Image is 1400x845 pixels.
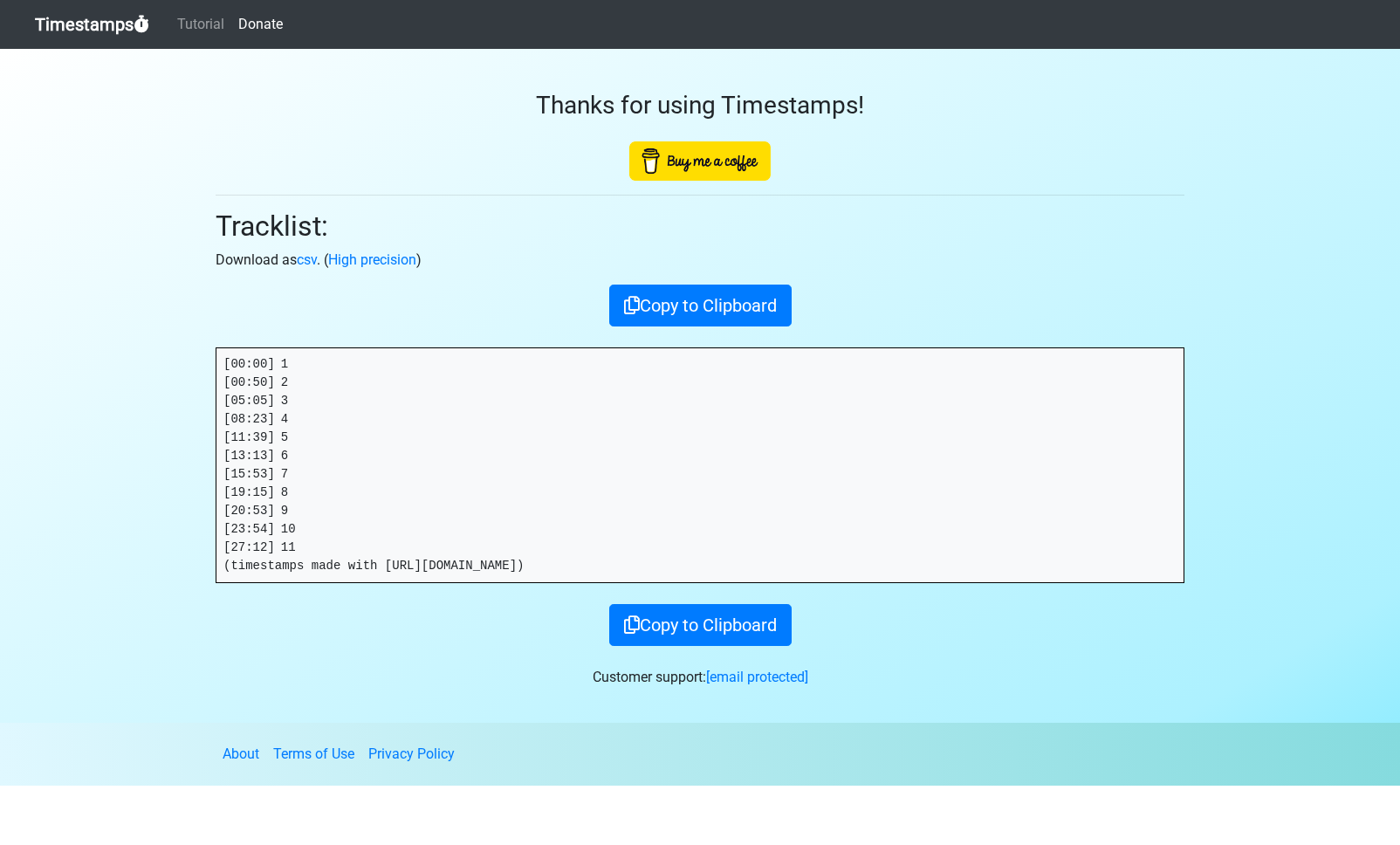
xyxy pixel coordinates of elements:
button: Copy to Clipboard [609,285,792,326]
a: [email protected] [706,669,808,685]
img: Buy Me A Coffee [629,141,771,181]
a: Tutorial [170,7,231,42]
button: Copy to Clipboard [609,604,792,646]
a: csv [297,251,317,268]
pre: [00:00] 1 [00:50] 2 [05:05] 3 [08:23] 4 [11:39] 5 [13:13] 6 [15:53] 7 [19:15] 8 [20:53] 9 [23:54]... [216,348,1184,582]
a: High precision [328,251,416,268]
h3: Thanks for using Timestamps! [216,91,1184,120]
a: Terms of Use [273,745,354,762]
a: About [223,745,259,762]
p: Download as . ( ) [216,250,1184,271]
a: Privacy Policy [368,745,455,762]
a: Timestamps [35,7,149,42]
h2: Tracklist: [216,210,1184,243]
a: Donate [231,7,290,42]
